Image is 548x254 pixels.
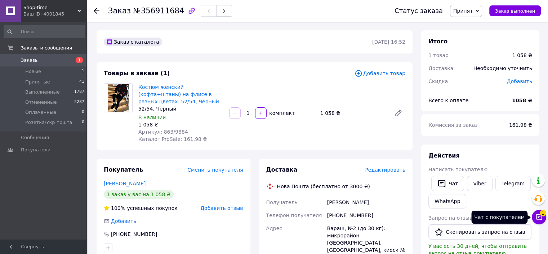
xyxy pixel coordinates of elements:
span: 1 [82,68,84,75]
div: Нова Пошта (бесплатно от 3000 ₴) [275,183,372,190]
div: 1 заказ у вас на 1 058 ₴ [104,190,174,199]
span: В наличии [138,115,166,120]
div: [PHONE_NUMBER] [326,209,407,222]
span: Заказ выполнен [495,8,535,14]
span: Запрос на отзыв про компанию [428,215,512,221]
span: 1787 [74,89,84,95]
div: комплект [267,109,295,117]
time: [DATE] 16:52 [372,39,405,45]
a: Viber [467,176,492,191]
span: 0 [82,119,84,126]
span: Добавить [111,218,136,224]
span: 161.98 ₴ [509,122,532,128]
span: Каталог ProSale: 161.98 ₴ [138,136,207,142]
span: Заказы [21,57,39,64]
a: Редактировать [391,106,405,120]
span: Розетка/Укр пошта [25,119,72,126]
span: 1 товар [428,52,449,58]
span: 41 [79,79,84,85]
span: Добавить [507,78,532,84]
span: Принят [453,8,473,14]
span: Скидка [428,78,448,84]
span: Адрес [266,225,282,231]
span: Итого [428,38,447,45]
div: Заказ с каталога [104,38,162,46]
div: [PHONE_NUMBER] [110,231,158,238]
span: Shop-time [23,4,77,11]
input: Поиск [4,25,85,38]
span: Товары в заказе (1) [104,70,170,77]
div: успешных покупок [104,205,178,212]
span: Сменить покупателя [187,167,243,173]
span: Действия [428,152,460,159]
a: [PERSON_NAME] [104,181,146,186]
div: 1 058 ₴ [317,108,388,118]
div: Необходимо уточнить [469,60,536,76]
span: Покупатели [21,147,50,153]
button: Чат с покупателем1 [532,210,546,224]
div: Вернуться назад [94,7,99,14]
span: №356911684 [133,7,184,15]
button: Скопировать запрос на отзыв [428,224,531,240]
a: Костюм женский (кофта+штаны) на флисе в разных цветах. 52/54, Черный [138,84,219,104]
div: 1 058 ₴ [138,121,223,128]
span: Получатель [266,199,298,205]
span: 0 [82,109,84,116]
b: 1058 ₴ [512,98,532,103]
span: Добавить отзыв [200,205,243,211]
span: Доставка [266,166,298,173]
span: Артикул: 863/9884 [138,129,188,135]
div: Статус заказа [395,7,443,14]
div: 1 058 ₴ [512,52,532,59]
span: Новые [25,68,41,75]
span: Написать покупателю [428,167,487,172]
span: Оплаченные [25,109,56,116]
span: 1 [76,57,83,63]
div: Ваш ID: 4001845 [23,11,86,17]
span: 100% [111,205,125,211]
span: Покупатель [104,166,143,173]
div: [PERSON_NAME] [326,196,407,209]
span: Отмененные [25,99,57,106]
span: Принятые [25,79,50,85]
span: Комиссия за заказ [428,122,478,128]
span: 1 [540,208,546,214]
button: Заказ выполнен [489,5,541,16]
span: Редактировать [365,167,405,173]
span: Заказы и сообщения [21,45,72,51]
button: Чат [431,176,464,191]
span: Сообщения [21,134,49,141]
div: 52/54, Черный [138,105,223,112]
span: Добавить товар [355,69,405,77]
img: Костюм женский (кофта+штаны) на флисе в разных цветах. 52/54, Черный [108,84,129,112]
a: WhatsApp [428,194,466,208]
span: 2287 [74,99,84,106]
span: Заказ [108,7,131,15]
span: Доставка [428,65,453,71]
span: Телефон получателя [266,212,322,218]
span: Выполненные [25,89,60,95]
a: Telegram [495,176,531,191]
div: Чат с покупателем [471,211,527,224]
span: Всего к оплате [428,98,468,103]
